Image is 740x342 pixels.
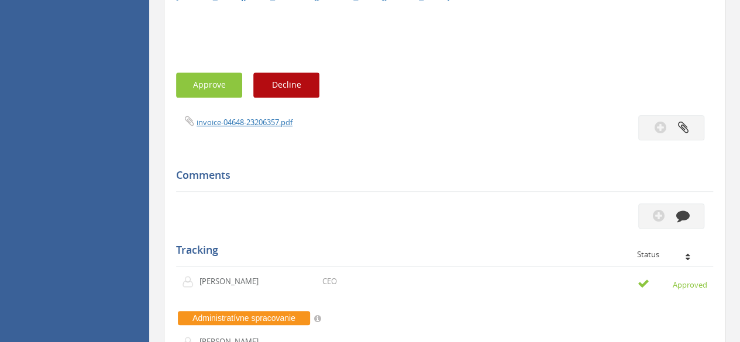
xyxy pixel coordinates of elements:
[182,276,199,288] img: user-icon.png
[176,170,704,181] h5: Comments
[176,244,704,256] h5: Tracking
[176,72,242,98] button: Approve
[178,311,310,325] span: Administratívne spracovanie
[637,250,704,258] div: Status
[253,72,319,98] button: Decline
[197,117,292,127] a: invoice-04648-23206357.pdf
[638,278,707,291] small: Approved
[322,276,337,287] p: CEO
[199,276,267,287] p: [PERSON_NAME]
